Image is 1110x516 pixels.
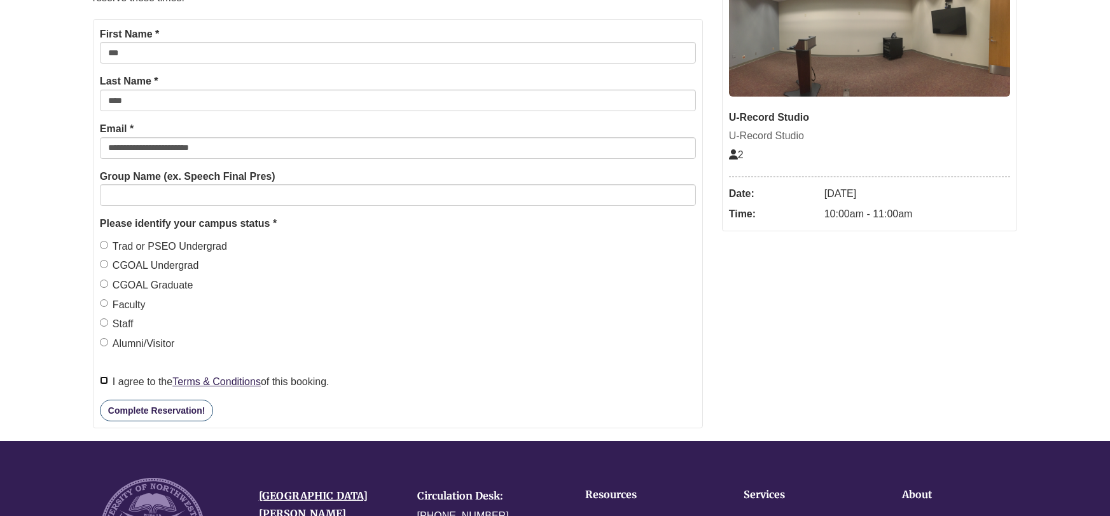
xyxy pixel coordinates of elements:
label: I agree to the of this booking. [100,374,330,390]
label: Trad or PSEO Undergrad [100,238,227,255]
label: Last Name * [100,73,158,90]
input: Trad or PSEO Undergrad [100,241,108,249]
dd: [DATE] [824,184,1010,204]
div: U-Record Studio [729,128,1010,144]
input: I agree to theTerms & Conditionsof this booking. [100,376,108,384]
h4: Resources [585,489,704,501]
h4: Circulation Desk: [417,491,557,502]
label: CGOAL Undergrad [100,257,198,274]
h4: Services [744,489,863,501]
label: Alumni/Visitor [100,336,175,352]
div: U-Record Studio [729,109,1010,126]
legend: Please identify your campus status * [100,215,696,232]
h4: About [902,489,1021,501]
a: [GEOGRAPHIC_DATA] [259,489,368,502]
input: Staff [100,318,108,327]
input: CGOAL Graduate [100,280,108,288]
label: Staff [100,316,134,332]
span: The capacity of this space [729,149,744,160]
input: Alumni/Visitor [100,338,108,346]
label: Email * [100,121,134,137]
input: CGOAL Undergrad [100,260,108,268]
dd: 10:00am - 11:00am [824,204,1010,224]
dt: Date: [729,184,818,204]
dt: Time: [729,204,818,224]
label: First Name * [100,26,159,43]
label: Faculty [100,297,146,313]
label: Group Name (ex. Speech Final Pres) [100,168,275,185]
label: CGOAL Graduate [100,277,193,294]
input: Faculty [100,299,108,308]
button: Complete Reservation! [100,400,213,421]
a: Terms & Conditions [172,376,261,387]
